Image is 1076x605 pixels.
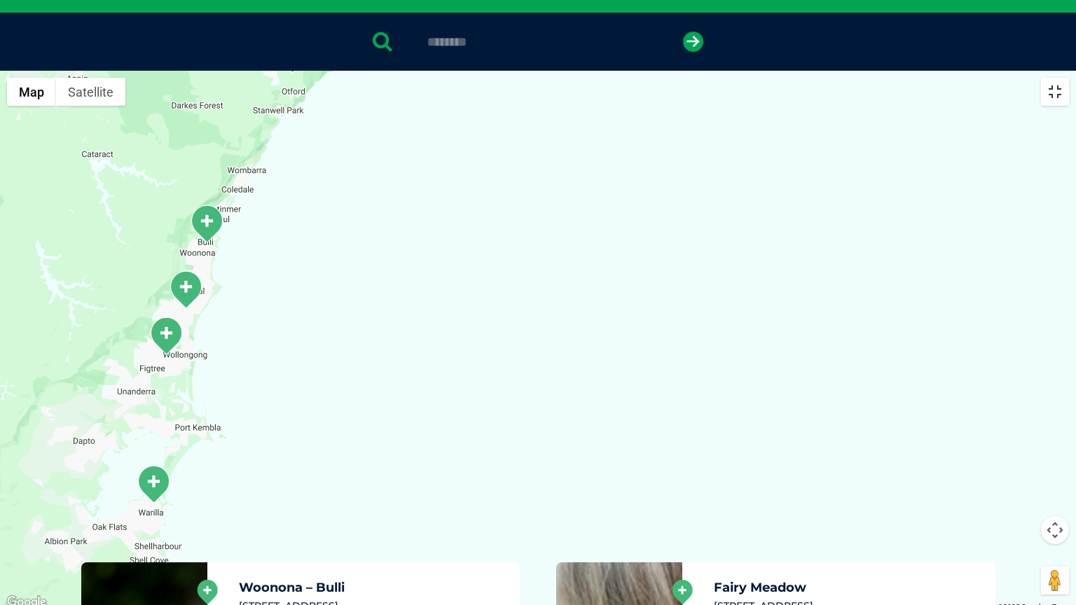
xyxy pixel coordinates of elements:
button: Map camera controls [1041,516,1069,544]
div: Warilla – Shell Cove [136,465,171,503]
button: Show satellite imagery [56,78,125,106]
button: Toggle fullscreen view [1041,78,1069,106]
h5: Woonona – Bulli [239,581,508,594]
h5: Fairy Meadow [714,581,983,594]
button: Show street map [7,78,56,106]
div: Fairy Meadow [168,270,203,309]
div: Woonona – Bulli [189,204,224,243]
button: Search [1049,64,1063,78]
button: Drag Pegman onto the map to open Street View [1041,566,1069,594]
div: Crown Street [149,317,184,355]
